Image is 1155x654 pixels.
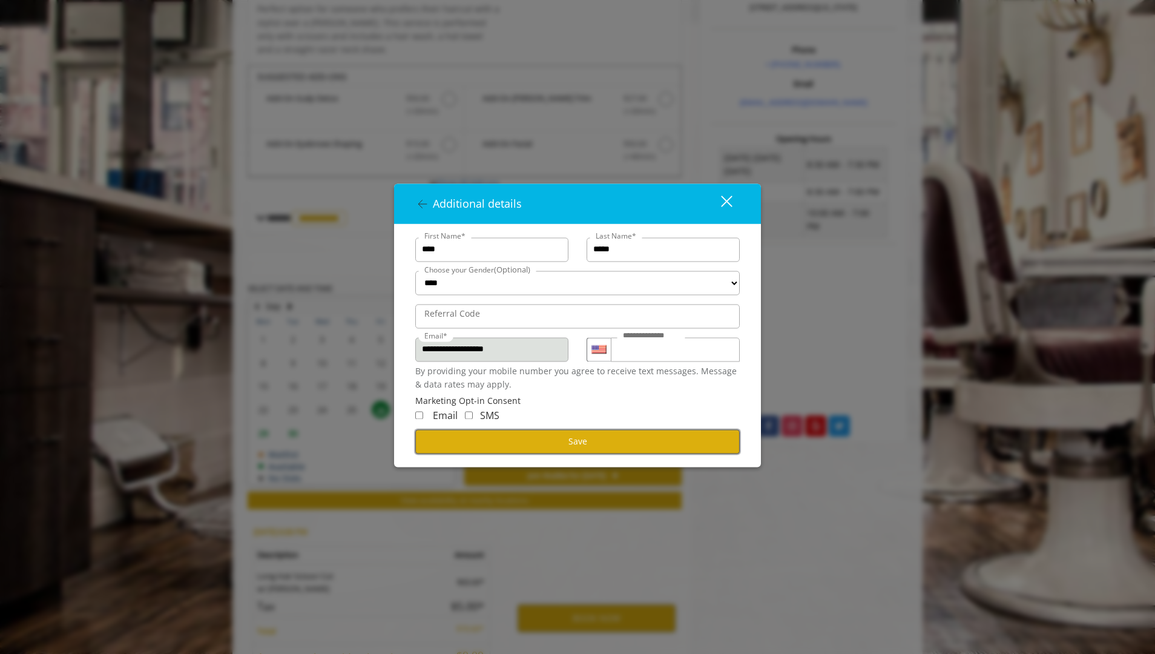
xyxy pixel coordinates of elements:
input: FirstName [415,237,568,262]
span: Save [568,435,587,447]
label: Last Name* [590,230,642,242]
div: Marketing Opt-in Consent [415,395,740,408]
span: Email [433,409,458,422]
input: Receive Marketing SMS [465,411,473,419]
label: Email* [418,330,453,342]
input: Lastname [587,237,740,262]
label: Choose your Gender [418,263,536,276]
select: Choose your Gender [415,271,740,295]
div: close dialog [707,195,731,213]
button: close dialog [699,191,740,216]
label: Referral Code [418,307,486,320]
button: Save [415,430,740,454]
div: Country [587,337,611,362]
input: Email [415,337,568,362]
div: By providing your mobile number you agree to receive text messages. Message & data rates may apply. [415,365,740,392]
label: First Name* [418,230,472,242]
input: ReferralCode [415,304,740,328]
span: Additional details [433,196,522,211]
input: Receive Marketing Email [415,411,423,419]
span: SMS [480,409,499,422]
span: (Optional) [494,264,530,275]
